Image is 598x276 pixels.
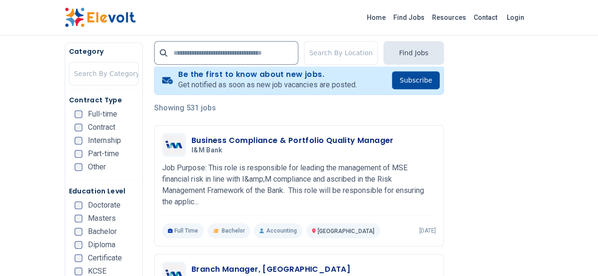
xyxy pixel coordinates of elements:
p: Full Time [162,223,204,238]
span: Full-time [88,110,117,118]
button: Subscribe [392,71,440,89]
button: Find Jobs [383,41,444,65]
span: Masters [88,215,116,222]
p: Get notified as soon as new job vacancies are posted. [178,79,356,91]
p: Showing 531 jobs [154,102,444,114]
span: Contract [88,124,115,131]
span: Certificate [88,254,122,262]
img: I&M Bank [165,135,183,154]
iframe: Chat Widget [551,231,598,276]
input: Internship [75,137,82,144]
h5: Category [69,47,139,56]
h5: Education Level [69,186,139,196]
input: Part-time [75,150,82,158]
input: Certificate [75,254,82,262]
h5: Contract Type [69,95,139,105]
a: Contact [470,10,501,25]
a: Resources [428,10,470,25]
input: Contract [75,124,82,131]
span: Bachelor [221,227,244,234]
input: Masters [75,215,82,222]
span: [GEOGRAPHIC_DATA] [318,228,374,234]
span: Internship [88,137,121,144]
p: Accounting [254,223,302,238]
span: Part-time [88,150,119,158]
input: Full-time [75,110,82,118]
img: Elevolt [65,8,136,27]
span: KCSE [88,268,106,275]
a: Login [501,8,530,27]
span: Bachelor [88,228,117,235]
span: Diploma [88,241,115,249]
input: Bachelor [75,228,82,235]
input: Doctorate [75,201,82,209]
input: Diploma [75,241,82,249]
h3: Business Compliance & Portfolio Quality Manager [191,135,394,146]
span: I&M Bank [191,146,223,155]
span: Doctorate [88,201,121,209]
input: KCSE [75,268,82,275]
a: I&M BankBusiness Compliance & Portfolio Quality ManagerI&M BankJob Purpose: This role is responsi... [162,133,436,238]
a: Find Jobs [390,10,428,25]
input: Other [75,163,82,171]
h4: Be the first to know about new jobs. [178,70,356,79]
p: [DATE] [419,227,436,234]
span: Other [88,163,106,171]
p: Job Purpose: This role is responsible for leading the management of MSE financial risk in line wi... [162,162,436,208]
a: Home [363,10,390,25]
h3: Branch Manager, [GEOGRAPHIC_DATA] [191,264,350,275]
